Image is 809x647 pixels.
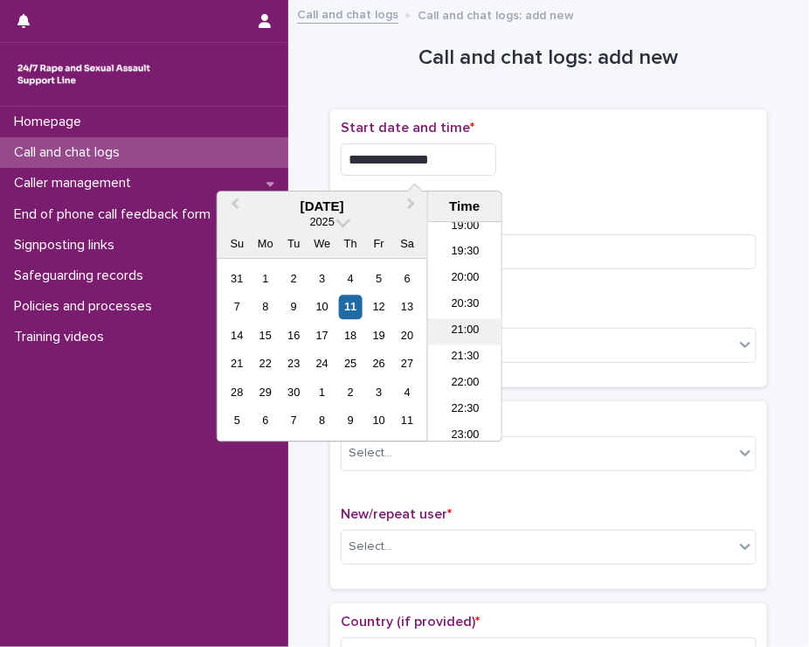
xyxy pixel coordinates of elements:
[225,352,249,376] div: Choose Sunday, September 21st, 2025
[432,198,497,214] div: Time
[310,267,334,290] div: Choose Wednesday, September 3rd, 2025
[396,233,419,256] div: Sa
[339,267,363,290] div: Choose Thursday, September 4th, 2025
[428,293,502,319] li: 20:30
[367,409,391,433] div: Choose Friday, October 10th, 2025
[339,323,363,347] div: Choose Thursday, September 18th, 2025
[396,267,419,290] div: Choose Saturday, September 6th, 2025
[282,352,306,376] div: Choose Tuesday, September 23rd, 2025
[341,121,474,135] span: Start date and time
[310,216,335,229] span: 2025
[367,296,391,319] div: Choose Friday, September 12th, 2025
[349,538,392,556] div: Select...
[339,233,363,256] div: Th
[253,323,277,347] div: Choose Monday, September 15th, 2025
[7,206,225,223] p: End of phone call feedback form
[297,3,398,24] a: Call and chat logs
[428,240,502,267] li: 19:30
[310,352,334,376] div: Choose Wednesday, September 24th, 2025
[310,409,334,433] div: Choose Wednesday, October 8th, 2025
[253,233,277,256] div: Mo
[367,352,391,376] div: Choose Friday, September 26th, 2025
[7,144,134,161] p: Call and chat logs
[223,265,421,435] div: month 2025-09
[218,198,427,214] div: [DATE]
[225,233,249,256] div: Su
[225,267,249,290] div: Choose Sunday, August 31st, 2025
[253,352,277,376] div: Choose Monday, September 22nd, 2025
[330,45,767,71] h1: Call and chat logs: add new
[225,409,249,433] div: Choose Sunday, October 5th, 2025
[282,233,306,256] div: Tu
[310,233,334,256] div: We
[341,615,480,629] span: Country (if provided)
[282,323,306,347] div: Choose Tuesday, September 16th, 2025
[310,323,334,347] div: Choose Wednesday, September 17th, 2025
[349,444,392,463] div: Select...
[428,398,502,424] li: 22:30
[310,380,334,404] div: Choose Wednesday, October 1st, 2025
[7,298,166,315] p: Policies and processes
[7,175,145,191] p: Caller management
[399,193,427,221] button: Next Month
[428,267,502,293] li: 20:00
[219,193,247,221] button: Previous Month
[225,296,249,319] div: Choose Sunday, September 7th, 2025
[282,409,306,433] div: Choose Tuesday, October 7th, 2025
[339,409,363,433] div: Choose Thursday, October 9th, 2025
[282,380,306,404] div: Choose Tuesday, September 30th, 2025
[7,329,118,345] p: Training videos
[367,380,391,404] div: Choose Friday, October 3rd, 2025
[282,296,306,319] div: Choose Tuesday, September 9th, 2025
[7,237,128,254] p: Signposting links
[339,352,363,376] div: Choose Thursday, September 25th, 2025
[225,380,249,404] div: Choose Sunday, September 28th, 2025
[341,507,452,521] span: New/repeat user
[253,267,277,290] div: Choose Monday, September 1st, 2025
[367,323,391,347] div: Choose Friday, September 19th, 2025
[396,380,419,404] div: Choose Saturday, October 4th, 2025
[225,323,249,347] div: Choose Sunday, September 14th, 2025
[282,267,306,290] div: Choose Tuesday, September 2nd, 2025
[7,114,95,130] p: Homepage
[428,345,502,372] li: 21:30
[253,409,277,433] div: Choose Monday, October 6th, 2025
[253,296,277,319] div: Choose Monday, September 8th, 2025
[428,372,502,398] li: 22:00
[428,319,502,345] li: 21:00
[7,268,157,284] p: Safeguarding records
[253,380,277,404] div: Choose Monday, September 29th, 2025
[396,323,419,347] div: Choose Saturday, September 20th, 2025
[367,233,391,256] div: Fr
[339,296,363,319] div: Choose Thursday, September 11th, 2025
[428,424,502,450] li: 23:00
[396,296,419,319] div: Choose Saturday, September 13th, 2025
[396,409,419,433] div: Choose Saturday, October 11th, 2025
[339,380,363,404] div: Choose Thursday, October 2nd, 2025
[14,57,154,92] img: rhQMoQhaT3yELyF149Cw
[310,296,334,319] div: Choose Wednesday, September 10th, 2025
[418,4,574,24] p: Call and chat logs: add new
[396,352,419,376] div: Choose Saturday, September 27th, 2025
[428,214,502,240] li: 19:00
[367,267,391,290] div: Choose Friday, September 5th, 2025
